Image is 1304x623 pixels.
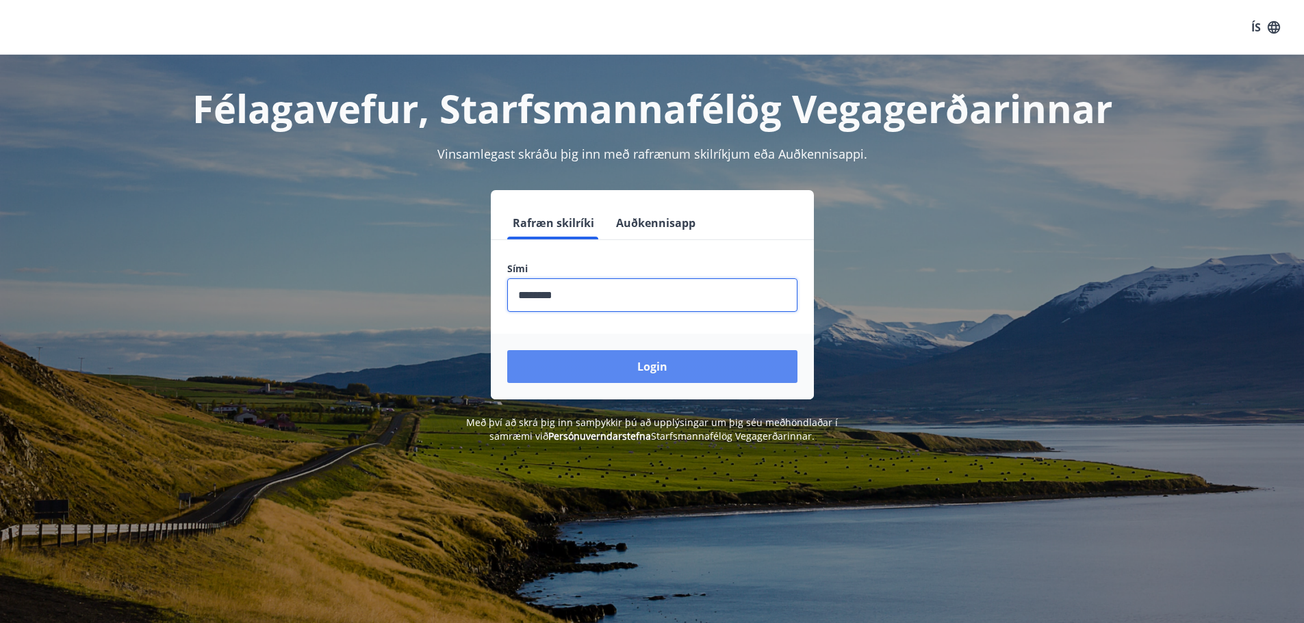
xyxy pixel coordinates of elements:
[611,207,701,239] button: Auðkennisapp
[507,207,600,239] button: Rafræn skilríki
[1244,15,1288,40] button: ÍS
[507,350,797,383] button: Login
[176,82,1129,134] h1: Félagavefur, Starfsmannafélög Vegagerðarinnar
[437,146,867,162] span: Vinsamlegast skráðu þig inn með rafrænum skilríkjum eða Auðkennisappi.
[548,429,651,442] a: Persónuverndarstefna
[507,262,797,276] label: Sími
[466,416,838,442] span: Með því að skrá þig inn samþykkir þú að upplýsingar um þig séu meðhöndlaðar í samræmi við Starfsm...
